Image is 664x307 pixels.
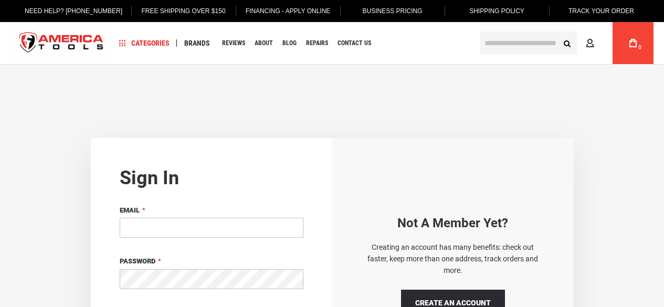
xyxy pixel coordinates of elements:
[333,36,376,50] a: Contact Us
[638,45,641,50] span: 0
[184,39,210,47] span: Brands
[119,39,170,47] span: Categories
[306,40,328,46] span: Repairs
[282,40,297,46] span: Blog
[222,40,245,46] span: Reviews
[250,36,278,50] a: About
[10,24,112,63] img: America Tools
[278,36,301,50] a: Blog
[180,36,215,50] a: Brands
[217,36,250,50] a: Reviews
[397,216,508,230] strong: Not a Member yet?
[469,7,524,15] span: Shipping Policy
[338,40,371,46] span: Contact Us
[114,36,174,50] a: Categories
[623,22,643,64] a: 0
[120,167,179,189] strong: Sign in
[557,33,577,53] button: Search
[361,241,545,277] p: Creating an account has many benefits: check out faster, keep more than one address, track orders...
[301,36,333,50] a: Repairs
[120,257,155,265] span: Password
[415,299,491,307] span: Create an Account
[255,40,273,46] span: About
[120,206,140,214] span: Email
[10,24,112,63] a: store logo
